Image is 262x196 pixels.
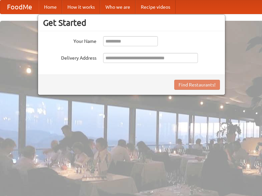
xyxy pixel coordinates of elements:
[136,0,176,14] a: Recipe videos
[43,36,96,45] label: Your Name
[43,53,96,61] label: Delivery Address
[0,0,39,14] a: FoodMe
[100,0,136,14] a: Who we are
[39,0,62,14] a: Home
[174,80,220,90] button: Find Restaurants!
[43,18,220,28] h3: Get Started
[62,0,100,14] a: How it works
